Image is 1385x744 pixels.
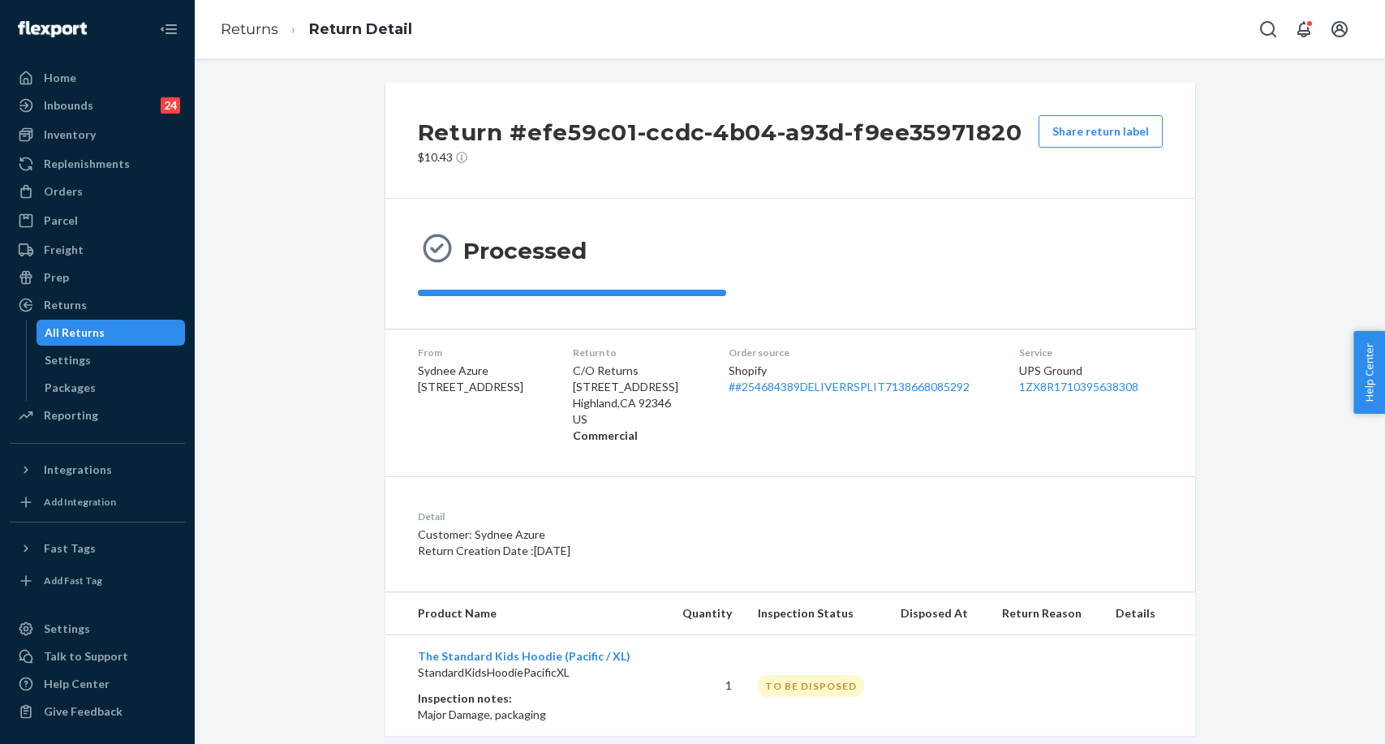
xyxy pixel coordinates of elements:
button: Give Feedback [10,699,185,725]
div: Settings [45,352,91,368]
p: Customer: Sydnee Azure [418,527,867,543]
dt: Order source [729,346,994,359]
div: Packages [45,380,96,396]
p: Return Creation Date : [DATE] [418,543,867,559]
button: Open Search Box [1252,13,1284,45]
strong: Commercial [573,428,638,442]
button: Close Navigation [153,13,185,45]
a: Freight [10,237,185,263]
a: Add Integration [10,489,185,515]
div: 24 [161,97,180,114]
th: Disposed At [888,592,988,635]
button: Open account menu [1323,13,1356,45]
a: Packages [37,375,186,401]
div: Talk to Support [44,648,128,664]
a: Return Detail [309,20,412,38]
a: All Returns [37,320,186,346]
a: 1ZX8R1710395638308 [1019,380,1138,394]
a: Replenishments [10,151,185,177]
p: [STREET_ADDRESS] [573,379,703,395]
p: Inspection notes: [418,690,651,707]
div: Integrations [44,462,112,478]
ol: breadcrumbs [208,6,425,54]
a: Returns [10,292,185,318]
div: Help Center [44,676,110,692]
p: $10.43 [418,149,1022,166]
div: Inbounds [44,97,93,114]
a: Settings [10,616,185,642]
a: Help Center [10,671,185,697]
div: Home [44,70,76,86]
dt: Return to [573,346,703,359]
th: Details [1103,592,1194,635]
span: UPS Ground [1019,363,1082,377]
a: Parcel [10,208,185,234]
button: Share return label [1039,115,1163,148]
div: Add Fast Tag [44,574,102,587]
div: Prep [44,269,69,286]
button: Help Center [1353,331,1385,414]
a: ##254684389DELIVERRSPLIT7138668085292 [729,380,970,394]
p: C/O Returns [573,363,703,379]
img: Flexport logo [18,21,87,37]
a: Returns [221,20,278,38]
span: Sydnee Azure [STREET_ADDRESS] [418,363,523,394]
div: Add Integration [44,495,116,509]
div: Returns [44,297,87,313]
h3: Processed [463,236,587,265]
th: Inspection Status [745,592,888,635]
div: Replenishments [44,156,130,172]
p: Major Damage, packaging [418,707,651,723]
div: Give Feedback [44,703,123,720]
div: Orders [44,183,83,200]
div: Inventory [44,127,96,143]
a: Inbounds24 [10,92,185,118]
h2: Return #efe59c01-ccdc-4b04-a93d-f9ee35971820 [418,115,1022,149]
a: Home [10,65,185,91]
p: US [573,411,703,428]
td: 1 [664,635,745,737]
button: Integrations [10,457,185,483]
dt: From [418,346,548,359]
a: The Standard Kids Hoodie (Pacific / XL) [418,649,630,663]
div: Freight [44,242,84,258]
div: Parcel [44,213,78,229]
div: Settings [44,621,90,637]
div: TO BE DISPOSED [758,675,864,697]
th: Quantity [664,592,745,635]
p: Highland , CA 92346 [573,395,703,411]
a: Reporting [10,402,185,428]
button: Fast Tags [10,535,185,561]
a: Orders [10,178,185,204]
th: Return Reason [989,592,1103,635]
button: Talk to Support [10,643,185,669]
div: Reporting [44,407,98,424]
th: Product Name [385,592,664,635]
a: Settings [37,347,186,373]
p: StandardKidsHoodiePacificXL [418,664,651,681]
a: Add Fast Tag [10,568,185,594]
div: All Returns [45,325,105,341]
div: Fast Tags [44,540,96,557]
dt: Service [1019,346,1163,359]
div: Shopify [729,363,994,395]
a: Inventory [10,122,185,148]
button: Open notifications [1288,13,1320,45]
a: Prep [10,264,185,290]
dt: Detail [418,510,867,523]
